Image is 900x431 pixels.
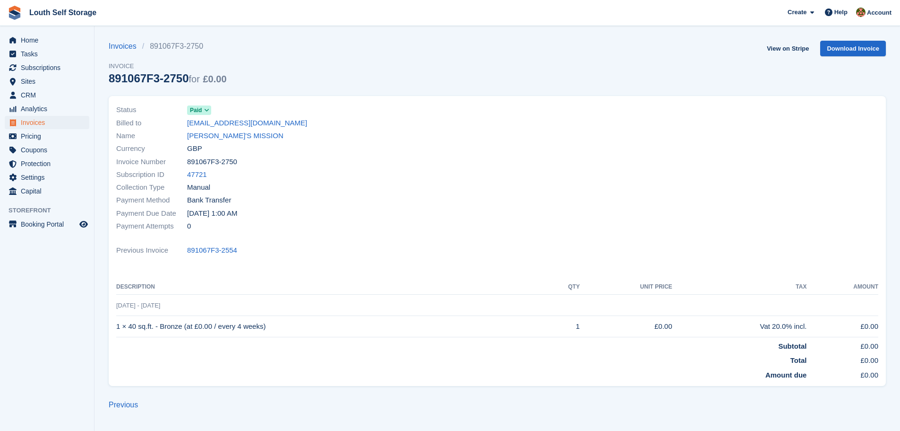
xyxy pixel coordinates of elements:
[116,245,187,256] span: Previous Invoice
[21,218,77,231] span: Booking Portal
[806,352,878,366] td: £0.00
[189,74,199,84] span: for
[5,185,89,198] a: menu
[546,316,580,337] td: 1
[187,169,207,180] a: 47721
[21,171,77,184] span: Settings
[21,143,77,157] span: Coupons
[21,47,77,61] span: Tasks
[187,118,307,129] a: [EMAIL_ADDRESS][DOMAIN_NAME]
[5,130,89,143] a: menu
[116,302,160,309] span: [DATE] - [DATE]
[187,182,210,193] span: Manual
[116,169,187,180] span: Subscription ID
[5,47,89,61] a: menu
[21,102,77,115] span: Analytics
[5,75,89,88] a: menu
[116,280,546,295] th: Description
[5,61,89,74] a: menu
[8,6,22,20] img: stora-icon-8386f47178a22dfd0bd8f6a31ec36ba5ce8667c1dd55bd0f319d3a0aa187defe.svg
[834,8,848,17] span: Help
[21,75,77,88] span: Sites
[187,221,191,232] span: 0
[546,280,580,295] th: QTY
[765,371,807,379] strong: Amount due
[21,130,77,143] span: Pricing
[867,8,891,18] span: Account
[116,131,187,141] span: Name
[109,41,142,52] a: Invoices
[116,118,187,129] span: Billed to
[109,62,227,71] span: Invoice
[78,219,89,230] a: Preview store
[806,366,878,381] td: £0.00
[109,72,227,85] div: 891067F3-2750
[5,102,89,115] a: menu
[187,131,283,141] a: [PERSON_NAME]'S MISSION
[187,208,237,219] time: 2025-08-04 00:00:00 UTC
[190,106,202,114] span: Paid
[21,116,77,129] span: Invoices
[580,280,672,295] th: Unit Price
[21,185,77,198] span: Capital
[5,218,89,231] a: menu
[790,356,807,364] strong: Total
[187,105,211,115] a: Paid
[116,105,187,115] span: Status
[116,157,187,167] span: Invoice Number
[820,41,886,56] a: Download Invoice
[26,5,100,20] a: Louth Self Storage
[788,8,806,17] span: Create
[5,34,89,47] a: menu
[21,61,77,74] span: Subscriptions
[116,182,187,193] span: Collection Type
[187,157,237,167] span: 891067F3-2750
[9,206,94,215] span: Storefront
[187,143,202,154] span: GBP
[109,41,227,52] nav: breadcrumbs
[109,401,138,409] a: Previous
[203,74,227,84] span: £0.00
[116,316,546,337] td: 1 × 40 sq.ft. - Bronze (at £0.00 / every 4 weeks)
[672,280,807,295] th: Tax
[5,116,89,129] a: menu
[21,34,77,47] span: Home
[5,157,89,170] a: menu
[116,208,187,219] span: Payment Due Date
[21,157,77,170] span: Protection
[5,88,89,102] a: menu
[5,143,89,157] a: menu
[187,245,237,256] a: 891067F3-2554
[116,195,187,206] span: Payment Method
[5,171,89,184] a: menu
[116,221,187,232] span: Payment Attempts
[672,321,807,332] div: Vat 20.0% incl.
[116,143,187,154] span: Currency
[806,316,878,337] td: £0.00
[856,8,866,17] img: Andy Smith
[580,316,672,337] td: £0.00
[806,337,878,352] td: £0.00
[806,280,878,295] th: Amount
[763,41,813,56] a: View on Stripe
[21,88,77,102] span: CRM
[187,195,231,206] span: Bank Transfer
[778,342,806,350] strong: Subtotal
